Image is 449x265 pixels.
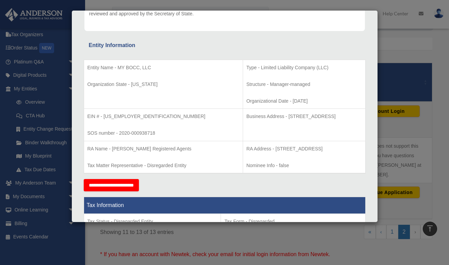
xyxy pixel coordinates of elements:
td: Tax Period Type - Calendar Year [84,214,221,264]
p: RA Address - [STREET_ADDRESS] [246,145,362,153]
p: Business Address - [STREET_ADDRESS] [246,112,362,121]
th: Tax Information [84,197,365,214]
div: Entity Information [89,41,360,50]
p: Nominee Info - false [246,161,362,170]
p: Tax Status - Disregarded Entity [87,217,218,226]
p: Tax Form - Disregarded [224,217,362,226]
p: SOS number - 2020-000938718 [87,129,239,137]
p: Type - Limited Liability Company (LLC) [246,63,362,72]
p: Organizational Date - [DATE] [246,97,362,105]
p: RA Name - [PERSON_NAME] Registered Agents [87,145,239,153]
p: Entity Name - MY BOCC, LLC [87,63,239,72]
p: Organization State - [US_STATE] [87,80,239,89]
p: EIN # - [US_EMPLOYER_IDENTIFICATION_NUMBER] [87,112,239,121]
p: Structure - Manager-managed [246,80,362,89]
p: Tax Matter Representative - Disregarded Entity [87,161,239,170]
